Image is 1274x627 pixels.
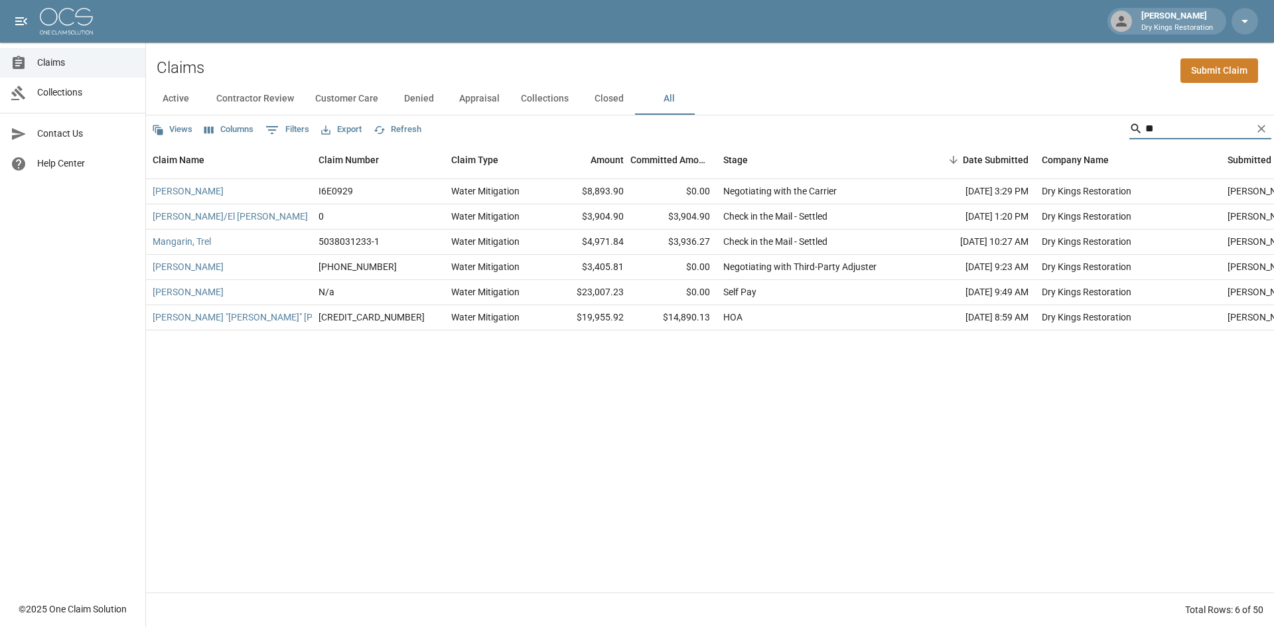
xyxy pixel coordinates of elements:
[916,204,1035,230] div: [DATE] 1:20 PM
[389,83,449,115] button: Denied
[963,141,1028,178] div: Date Submitted
[305,83,389,115] button: Customer Care
[1185,603,1263,616] div: Total Rows: 6 of 50
[1042,260,1131,273] div: Dry Kings Restoration
[149,119,196,140] button: Views
[451,235,520,248] div: Water Mitigation
[449,83,510,115] button: Appraisal
[451,210,520,223] div: Water Mitigation
[916,280,1035,305] div: [DATE] 9:49 AM
[318,141,379,178] div: Claim Number
[1141,23,1213,34] p: Dry Kings Restoration
[544,305,630,330] div: $19,955.92
[630,230,717,255] div: $3,936.27
[153,311,375,324] a: [PERSON_NAME] "[PERSON_NAME]" [PERSON_NAME]
[630,204,717,230] div: $3,904.90
[544,179,630,204] div: $8,893.90
[262,119,313,141] button: Show filters
[153,260,224,273] a: [PERSON_NAME]
[445,141,544,178] div: Claim Type
[8,8,35,35] button: open drawer
[544,280,630,305] div: $23,007.23
[318,311,425,324] div: 5033062247-1-1
[916,141,1035,178] div: Date Submitted
[1042,141,1109,178] div: Company Name
[1129,118,1271,142] div: Search
[451,260,520,273] div: Water Mitigation
[37,157,135,171] span: Help Center
[201,119,257,140] button: Select columns
[146,83,1274,115] div: dynamic tabs
[717,141,916,178] div: Stage
[451,311,520,324] div: Water Mitigation
[37,56,135,70] span: Claims
[1042,235,1131,248] div: Dry Kings Restoration
[451,141,498,178] div: Claim Type
[723,235,827,248] div: Check in the Mail - Settled
[1035,141,1221,178] div: Company Name
[153,285,224,299] a: [PERSON_NAME]
[318,184,353,198] div: I6E0929
[318,119,365,140] button: Export
[1180,58,1258,83] a: Submit Claim
[544,141,630,178] div: Amount
[1042,311,1131,324] div: Dry Kings Restoration
[544,230,630,255] div: $4,971.84
[630,179,717,204] div: $0.00
[37,86,135,100] span: Collections
[153,141,204,178] div: Claim Name
[146,83,206,115] button: Active
[451,285,520,299] div: Water Mitigation
[318,210,324,223] div: 0
[157,58,204,78] h2: Claims
[1042,184,1131,198] div: Dry Kings Restoration
[723,260,877,273] div: Negotiating with Third-Party Adjuster
[630,280,717,305] div: $0.00
[916,230,1035,255] div: [DATE] 10:27 AM
[153,210,308,223] a: [PERSON_NAME]/El [PERSON_NAME]
[1042,285,1131,299] div: Dry Kings Restoration
[916,179,1035,204] div: [DATE] 3:29 PM
[19,602,127,616] div: © 2025 One Claim Solution
[40,8,93,35] img: ocs-logo-white-transparent.png
[544,255,630,280] div: $3,405.81
[312,141,445,178] div: Claim Number
[206,83,305,115] button: Contractor Review
[153,184,224,198] a: [PERSON_NAME]
[451,184,520,198] div: Water Mitigation
[370,119,425,140] button: Refresh
[723,285,756,299] div: Self Pay
[153,235,211,248] a: Mangarin, Trel
[916,305,1035,330] div: [DATE] 8:59 AM
[591,141,624,178] div: Amount
[146,141,312,178] div: Claim Name
[639,83,699,115] button: All
[37,127,135,141] span: Contact Us
[1136,9,1218,33] div: [PERSON_NAME]
[318,285,334,299] div: N/a
[544,204,630,230] div: $3,904.90
[723,311,743,324] div: HOA
[318,235,380,248] div: 5038031233-1
[630,255,717,280] div: $0.00
[579,83,639,115] button: Closed
[630,305,717,330] div: $14,890.13
[723,184,837,198] div: Negotiating with the Carrier
[944,151,963,169] button: Sort
[1251,119,1271,139] button: Clear
[1042,210,1131,223] div: Dry Kings Restoration
[630,141,717,178] div: Committed Amount
[318,260,397,273] div: 1006-30-9191
[510,83,579,115] button: Collections
[916,255,1035,280] div: [DATE] 9:23 AM
[630,141,710,178] div: Committed Amount
[723,210,827,223] div: Check in the Mail - Settled
[723,141,748,178] div: Stage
